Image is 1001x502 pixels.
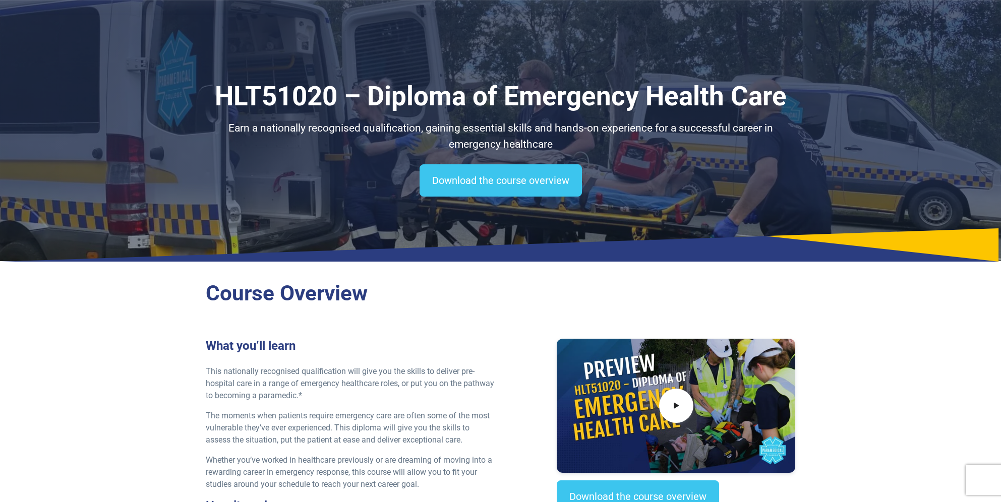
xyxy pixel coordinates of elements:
p: The moments when patients require emergency care are often some of the most vulnerable they’ve ev... [206,410,495,446]
h2: Course Overview [206,281,796,306]
p: This nationally recognised qualification will give you the skills to deliver pre-hospital care in... [206,365,495,402]
h3: What you’ll learn [206,339,495,353]
p: Earn a nationally recognised qualification, gaining essential skills and hands-on experience for ... [206,120,796,152]
a: Download the course overview [420,164,582,197]
h1: HLT51020 – Diploma of Emergency Health Care [206,81,796,112]
p: Whether you’ve worked in healthcare previously or are dreaming of moving into a rewarding career ... [206,454,495,490]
